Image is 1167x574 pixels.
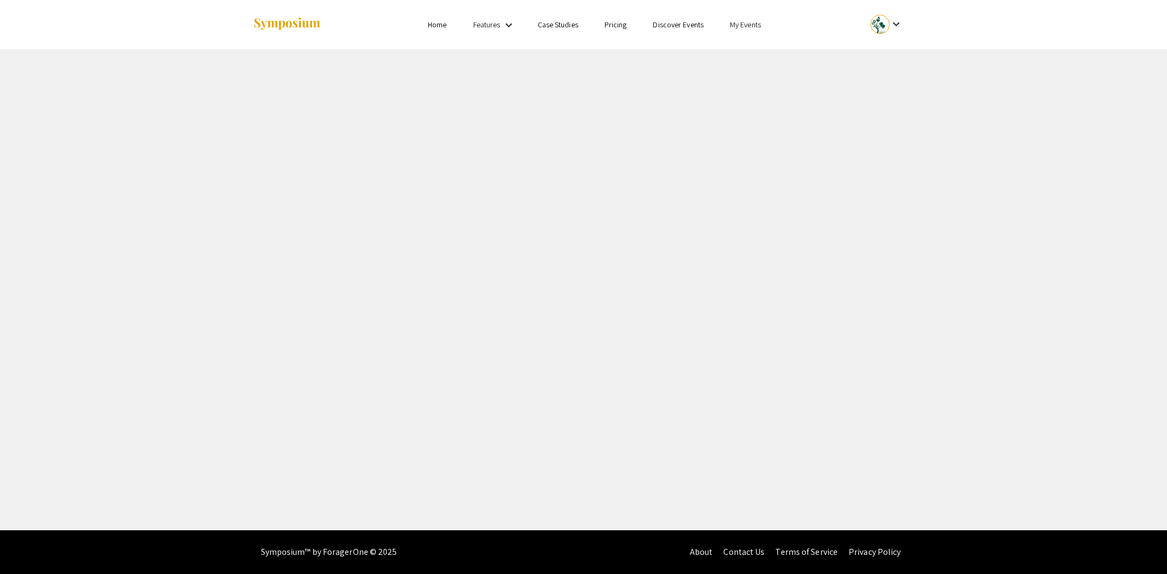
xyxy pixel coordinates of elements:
[653,20,704,30] a: Discover Events
[849,546,901,558] a: Privacy Policy
[730,20,761,30] a: My Events
[538,20,578,30] a: Case Studies
[261,530,397,574] div: Symposium™ by ForagerOne © 2025
[473,20,501,30] a: Features
[502,19,515,32] mat-icon: Expand Features list
[775,546,838,558] a: Terms of Service
[428,20,446,30] a: Home
[605,20,627,30] a: Pricing
[690,546,713,558] a: About
[859,12,914,37] button: Expand account dropdown
[890,17,903,31] mat-icon: Expand account dropdown
[253,17,321,32] img: Symposium by ForagerOne
[723,546,764,558] a: Contact Us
